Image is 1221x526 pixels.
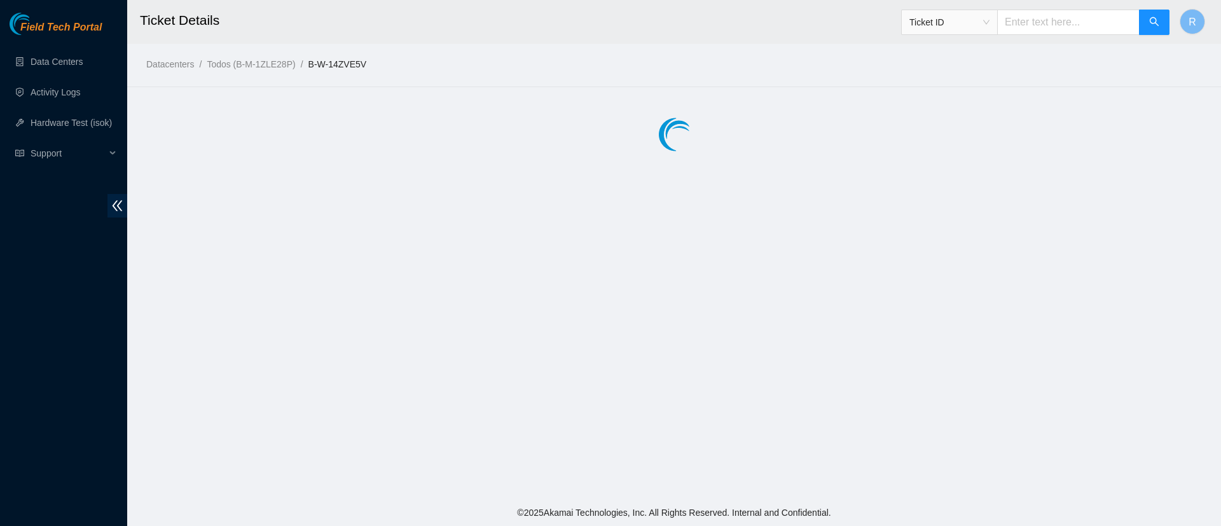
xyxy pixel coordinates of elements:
[301,59,303,69] span: /
[31,57,83,67] a: Data Centers
[10,23,102,39] a: Akamai TechnologiesField Tech Portal
[127,499,1221,526] footer: © 2025 Akamai Technologies, Inc. All Rights Reserved. Internal and Confidential.
[1149,17,1159,29] span: search
[31,87,81,97] a: Activity Logs
[15,149,24,158] span: read
[199,59,202,69] span: /
[31,118,112,128] a: Hardware Test (isok)
[10,13,64,35] img: Akamai Technologies
[909,13,990,32] span: Ticket ID
[31,141,106,166] span: Support
[997,10,1140,35] input: Enter text here...
[1189,14,1196,30] span: R
[107,194,127,218] span: double-left
[1180,9,1205,34] button: R
[308,59,367,69] a: B-W-14ZVE5V
[146,59,194,69] a: Datacenters
[207,59,295,69] a: Todos (B-M-1ZLE28P)
[20,22,102,34] span: Field Tech Portal
[1139,10,1169,35] button: search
